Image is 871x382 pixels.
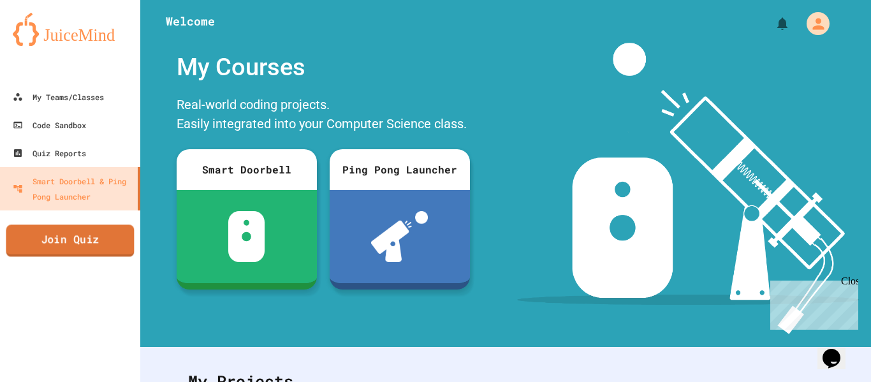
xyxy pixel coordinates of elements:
[751,13,793,34] div: My Notifications
[765,275,858,330] iframe: chat widget
[177,149,317,190] div: Smart Doorbell
[5,5,88,81] div: Chat with us now!Close
[517,43,859,334] img: banner-image-my-projects.png
[13,13,128,46] img: logo-orange.svg
[371,211,428,262] img: ppl-with-ball.png
[13,145,86,161] div: Quiz Reports
[6,224,134,256] a: Join Quiz
[13,117,86,133] div: Code Sandbox
[13,89,104,105] div: My Teams/Classes
[228,211,265,262] img: sdb-white.svg
[170,43,476,92] div: My Courses
[13,173,133,204] div: Smart Doorbell & Ping Pong Launcher
[793,9,833,38] div: My Account
[330,149,470,190] div: Ping Pong Launcher
[170,92,476,140] div: Real-world coding projects. Easily integrated into your Computer Science class.
[817,331,858,369] iframe: chat widget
